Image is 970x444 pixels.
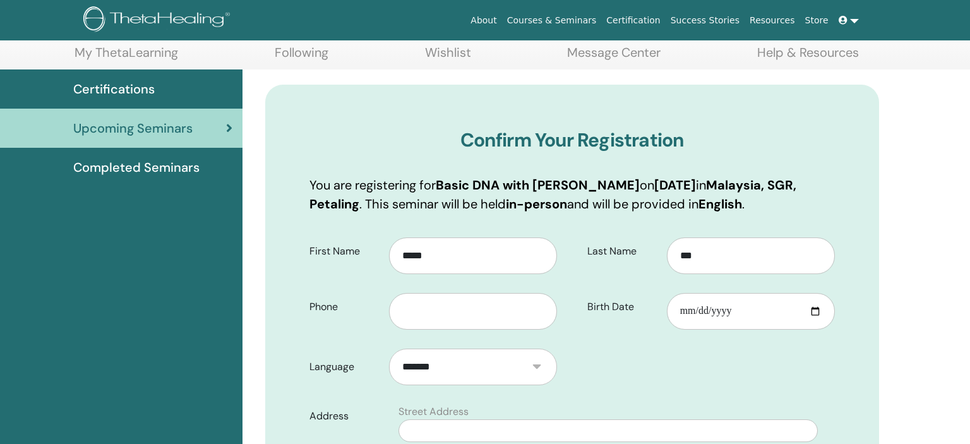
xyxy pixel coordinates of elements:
a: Certification [601,9,665,32]
b: English [698,196,742,212]
a: Wishlist [425,45,471,69]
b: in-person [506,196,567,212]
a: Resources [745,9,800,32]
label: Phone [300,295,389,319]
label: Street Address [398,404,469,419]
span: Completed Seminars [73,158,200,177]
a: Store [800,9,834,32]
a: Help & Resources [757,45,859,69]
b: Basic DNA with [PERSON_NAME] [436,177,640,193]
a: My ThetaLearning [75,45,178,69]
p: You are registering for on in . This seminar will be held and will be provided in . [309,176,835,213]
h3: Confirm Your Registration [309,129,835,152]
label: Language [300,355,389,379]
span: Upcoming Seminars [73,119,193,138]
b: [DATE] [654,177,696,193]
a: About [465,9,501,32]
label: Birth Date [578,295,667,319]
a: Message Center [567,45,661,69]
span: Certifications [73,80,155,99]
label: Address [300,404,391,428]
a: Success Stories [666,9,745,32]
a: Following [275,45,328,69]
label: First Name [300,239,389,263]
label: Last Name [578,239,667,263]
img: logo.png [83,6,234,35]
a: Courses & Seminars [502,9,602,32]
